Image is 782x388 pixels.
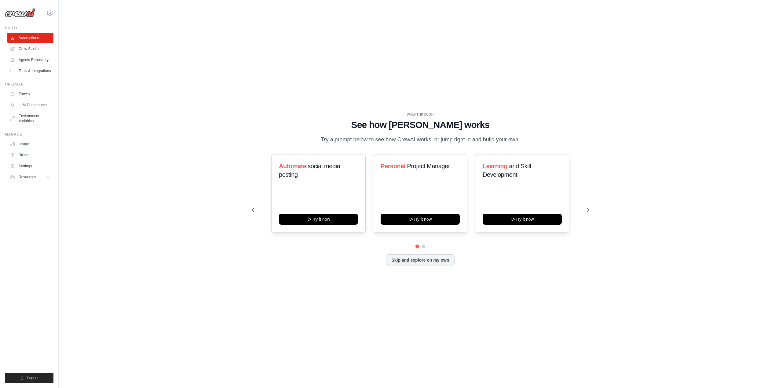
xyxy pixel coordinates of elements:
span: and Skill Development [483,163,531,178]
span: Resources [19,175,36,179]
div: Build [5,26,53,31]
a: Crew Studio [7,44,53,54]
h1: See how [PERSON_NAME] works [252,119,589,130]
a: Billing [7,150,53,160]
button: Try it now [279,214,358,225]
span: Automate [279,163,306,169]
div: Operate [5,82,53,87]
button: Skip and explore on my own [386,254,454,266]
a: Usage [7,139,53,149]
div: WALKTHROUGH [252,112,589,117]
button: Try it now [381,214,460,225]
span: social media posting [279,163,340,178]
span: Project Manager [407,163,450,169]
a: Agents Repository [7,55,53,65]
div: Manage [5,132,53,137]
a: Automations [7,33,53,43]
button: Resources [7,172,53,182]
img: Logo [5,8,35,17]
a: Environment Variables [7,111,53,126]
a: Settings [7,161,53,171]
span: Logout [27,375,38,380]
a: LLM Connections [7,100,53,110]
p: Try a prompt below to see how CrewAI works, or jump right in and build your own. [318,135,523,144]
a: Tools & Integrations [7,66,53,76]
button: Try it now [483,214,562,225]
a: Traces [7,89,53,99]
span: Personal [381,163,405,169]
span: Learning [483,163,507,169]
button: Logout [5,373,53,383]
